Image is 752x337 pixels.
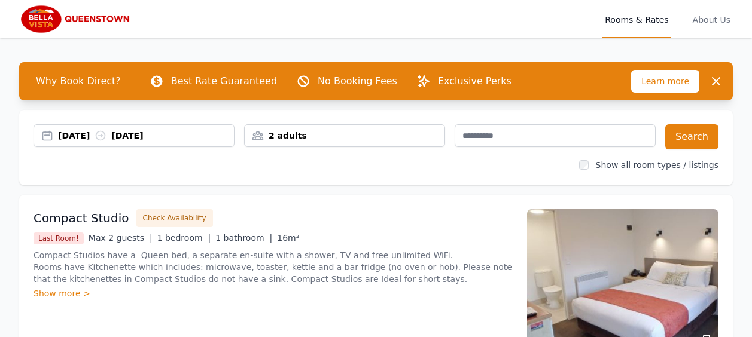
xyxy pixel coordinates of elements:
span: Learn more [631,70,699,93]
div: [DATE] [DATE] [58,130,234,142]
span: Max 2 guests | [89,233,153,243]
p: Best Rate Guaranteed [171,74,277,88]
span: Why Book Direct? [26,69,130,93]
span: Last Room! [34,232,84,244]
div: Show more > [34,287,513,299]
button: Search [665,124,718,149]
span: 16m² [277,233,299,243]
p: No Booking Fees [318,74,397,88]
p: Compact Studios have a Queen bed, a separate en-suite with a shower, TV and free unlimited WiFi. ... [34,249,513,285]
span: 1 bedroom | [157,233,211,243]
p: Exclusive Perks [438,74,512,88]
span: 1 bathroom | [215,233,272,243]
img: Bella Vista Queenstown [19,5,134,33]
button: Check Availability [136,209,213,227]
label: Show all room types / listings [596,160,718,170]
h3: Compact Studio [34,210,129,226]
div: 2 adults [245,130,444,142]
